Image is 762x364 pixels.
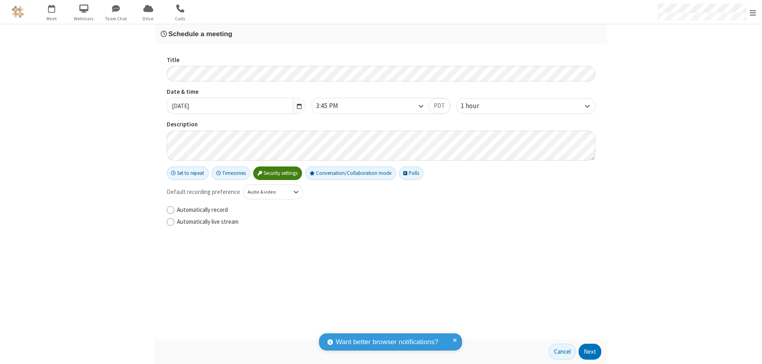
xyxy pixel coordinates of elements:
label: Automatically live stream [177,217,595,227]
button: Security settings [253,167,302,180]
button: Cancel [549,344,576,360]
span: Drive [133,15,163,22]
div: Audio & video [248,188,285,196]
span: Calls [165,15,195,22]
label: Title [167,56,595,65]
div: 3:45 PM [316,101,352,111]
label: Description [167,120,595,129]
button: Set to repeat [167,167,209,180]
button: Timezones [212,167,250,180]
button: Next [579,344,601,360]
span: Want better browser notifications? [336,337,438,347]
img: QA Selenium DO NOT DELETE OR CHANGE [12,6,24,18]
span: Team Chat [101,15,131,22]
button: Conversation/Collaboration mode [305,167,396,180]
span: Webinars [69,15,99,22]
span: Schedule a meeting [168,30,232,38]
span: Default recording preference [167,188,240,197]
label: Automatically record [177,205,595,215]
button: Polls [399,167,423,180]
button: PDT [429,98,450,114]
span: Meet [37,15,67,22]
div: 1 hour [461,101,493,111]
label: Date & time [167,87,306,97]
